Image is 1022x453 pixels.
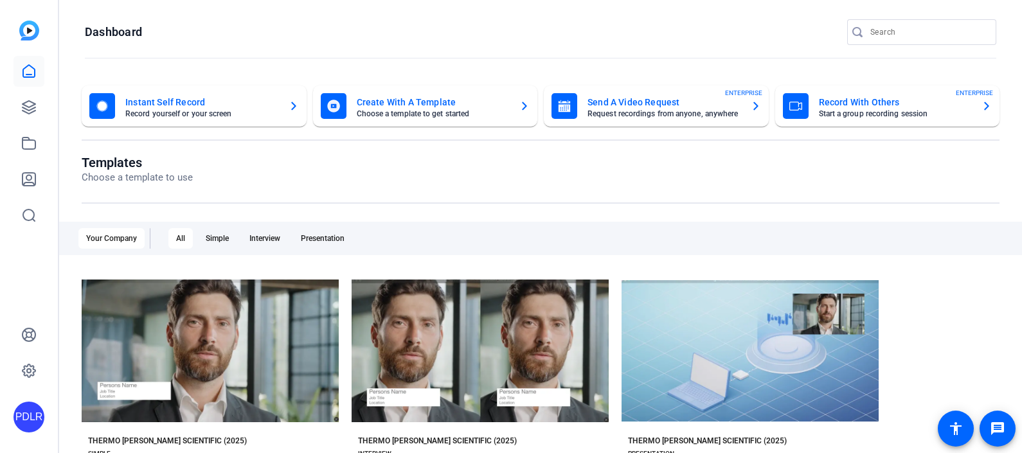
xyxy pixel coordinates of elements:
div: All [168,228,193,249]
img: blue-gradient.svg [19,21,39,40]
mat-icon: message [990,421,1005,436]
div: PDLR [13,402,44,432]
h1: Templates [82,155,193,170]
div: Interview [242,228,288,249]
mat-icon: accessibility [948,421,964,436]
mat-card-subtitle: Record yourself or your screen [125,110,278,118]
mat-card-title: Record With Others [819,94,972,110]
div: Your Company [78,228,145,249]
button: Send A Video RequestRequest recordings from anyone, anywhereENTERPRISE [544,85,769,127]
button: Instant Self RecordRecord yourself or your screen [82,85,307,127]
mat-card-title: Instant Self Record [125,94,278,110]
div: THERMO [PERSON_NAME] SCIENTIFIC (2025) [88,436,247,446]
p: Choose a template to use [82,170,193,185]
h1: Dashboard [85,24,142,40]
mat-card-subtitle: Choose a template to get started [357,110,510,118]
div: Presentation [293,228,352,249]
mat-card-subtitle: Request recordings from anyone, anywhere [587,110,740,118]
button: Record With OthersStart a group recording sessionENTERPRISE [775,85,1000,127]
mat-card-title: Create With A Template [357,94,510,110]
span: ENTERPRISE [725,88,762,98]
mat-card-title: Send A Video Request [587,94,740,110]
input: Search [870,24,986,40]
div: THERMO [PERSON_NAME] SCIENTIFIC (2025) [628,436,787,446]
div: Simple [198,228,237,249]
div: THERMO [PERSON_NAME] SCIENTIFIC (2025) [358,436,517,446]
mat-card-subtitle: Start a group recording session [819,110,972,118]
button: Create With A TemplateChoose a template to get started [313,85,538,127]
span: ENTERPRISE [956,88,993,98]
